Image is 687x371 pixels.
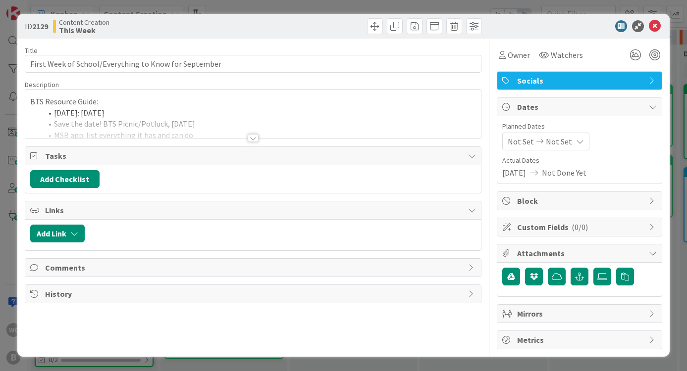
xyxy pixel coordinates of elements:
span: ID [25,20,48,32]
span: Not Done Yet [542,167,586,179]
span: Mirrors [517,308,644,320]
li: [DATE]: [DATE] [42,107,476,119]
span: Not Set [508,136,534,147]
span: Owner [508,49,530,61]
span: Watchers [551,49,583,61]
span: History [45,288,464,300]
button: Add Checklist [30,170,100,188]
b: 2129 [32,21,48,31]
span: Tasks [45,150,464,162]
span: Not Set [546,136,572,147]
button: Add Link [30,225,85,242]
span: Dates [517,101,644,113]
span: Content Creation [59,18,109,26]
span: Comments [45,262,464,274]
span: Metrics [517,334,644,346]
span: Actual Dates [502,155,657,166]
span: Description [25,80,59,89]
span: ( 0/0 ) [572,222,588,232]
span: Custom Fields [517,221,644,233]
span: Planned Dates [502,121,657,132]
span: Attachments [517,247,644,259]
p: BTS Resource Guide: [30,96,476,107]
label: Title [25,46,38,55]
span: [DATE] [502,167,526,179]
span: Links [45,204,464,216]
input: type card name here... [25,55,482,73]
b: This Week [59,26,109,34]
span: Block [517,195,644,207]
span: Socials [517,75,644,87]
